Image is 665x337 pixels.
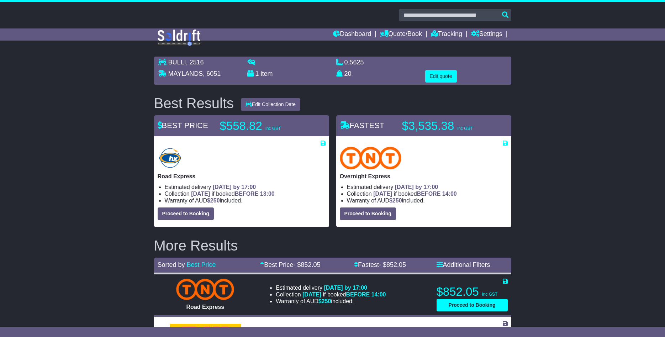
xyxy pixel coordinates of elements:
span: inc GST [265,126,281,131]
span: BULLI [168,59,186,66]
span: $ [207,198,220,204]
span: BEFORE [235,191,259,197]
span: item [261,70,273,77]
button: Proceed to Booking [158,207,214,220]
span: MAYLANDS [168,70,203,77]
span: [DATE] [302,291,321,297]
p: $3,535.38 [402,119,491,133]
p: Road Express [158,173,326,180]
button: Edit Collection Date [241,98,300,111]
p: Overnight Express [340,173,508,180]
span: - $ [379,261,406,268]
li: Estimated delivery [347,184,508,190]
span: [DATE] by 17:00 [213,184,256,190]
button: Proceed to Booking [340,207,396,220]
button: Proceed to Booking [437,299,508,311]
a: Additional Filters [437,261,490,268]
a: Settings [471,28,502,41]
span: 0.5625 [344,59,364,66]
li: Estimated delivery [276,284,386,291]
span: 14:00 [371,291,386,297]
p: $852.05 [437,285,508,299]
span: BEFORE [346,291,370,297]
span: 13:00 [260,191,275,197]
a: Tracking [431,28,462,41]
img: TNT Domestic: Road Express [176,279,234,300]
li: Warranty of AUD included. [276,298,386,305]
span: [DATE] by 17:00 [395,184,438,190]
a: Quote/Book [380,28,422,41]
span: 250 [392,198,402,204]
span: $ [318,298,331,304]
span: 20 [344,70,352,77]
span: 1 [255,70,259,77]
span: BEFORE [417,191,441,197]
span: inc GST [457,126,473,131]
span: inc GST [482,292,497,297]
p: $558.82 [220,119,309,133]
span: , 6051 [203,70,221,77]
li: Estimated delivery [165,184,326,190]
span: - $ [293,261,320,268]
img: TNT Domestic: Overnight Express [340,147,402,169]
li: Collection [165,190,326,197]
span: if booked [191,191,274,197]
span: $ [389,198,402,204]
span: [DATE] [191,191,210,197]
img: Hunter Express: Road Express [158,147,183,169]
span: if booked [373,191,456,197]
a: Fastest- $852.05 [354,261,406,268]
span: 250 [322,298,331,304]
span: [DATE] [373,191,392,197]
span: FASTEST [340,121,385,130]
li: Warranty of AUD included. [347,197,508,204]
a: Best Price- $852.05 [260,261,320,268]
div: Best Results [151,95,238,111]
span: 250 [210,198,220,204]
button: Edit quote [425,70,457,83]
span: 852.05 [301,261,320,268]
span: Sorted by [158,261,185,268]
li: Collection [347,190,508,197]
h2: More Results [154,238,511,253]
li: Warranty of AUD included. [165,197,326,204]
li: Collection [276,291,386,298]
span: Road Express [186,304,225,310]
span: BEST PRICE [158,121,208,130]
a: Dashboard [333,28,371,41]
span: 852.05 [386,261,406,268]
a: Best Price [187,261,216,268]
span: 14:00 [442,191,457,197]
span: if booked [302,291,386,297]
span: , 2516 [186,59,204,66]
span: [DATE] by 17:00 [324,285,367,291]
li: Estimated delivery [276,327,386,333]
